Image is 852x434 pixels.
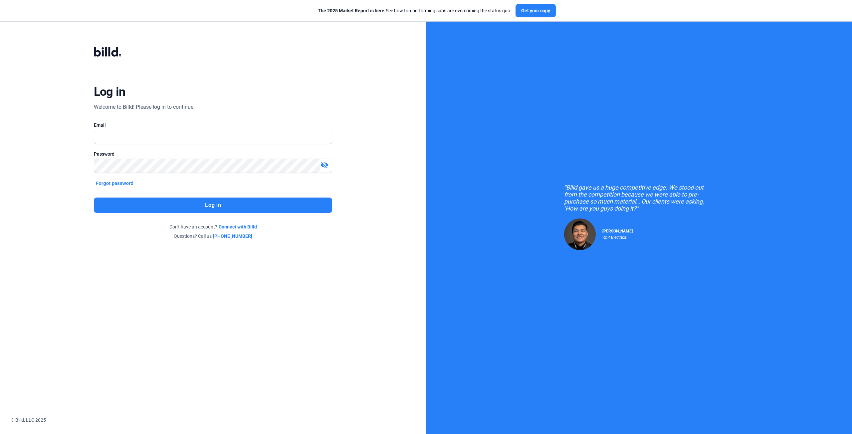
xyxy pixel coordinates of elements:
div: Questions? Call us [94,233,332,239]
div: Log in [94,84,125,99]
a: [PHONE_NUMBER] [213,233,252,239]
mat-icon: visibility_off [320,161,328,169]
div: Don't have an account? [94,223,332,230]
div: See how top-performing subs are overcoming the status quo. [318,7,512,14]
a: Connect with Billd [219,223,257,230]
span: [PERSON_NAME] [602,229,633,233]
div: Welcome to Billd! Please log in to continue. [94,103,195,111]
button: Get your copy [516,4,556,17]
span: The 2025 Market Report is here: [318,8,386,13]
img: Raul Pacheco [564,218,596,250]
div: Password [94,151,332,157]
div: "Billd gave us a huge competitive edge. We stood out from the competition because we were able to... [564,184,714,212]
button: Forgot password [94,180,136,187]
div: Email [94,122,332,128]
button: Log in [94,198,332,213]
div: RDP Electrical [602,233,633,240]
